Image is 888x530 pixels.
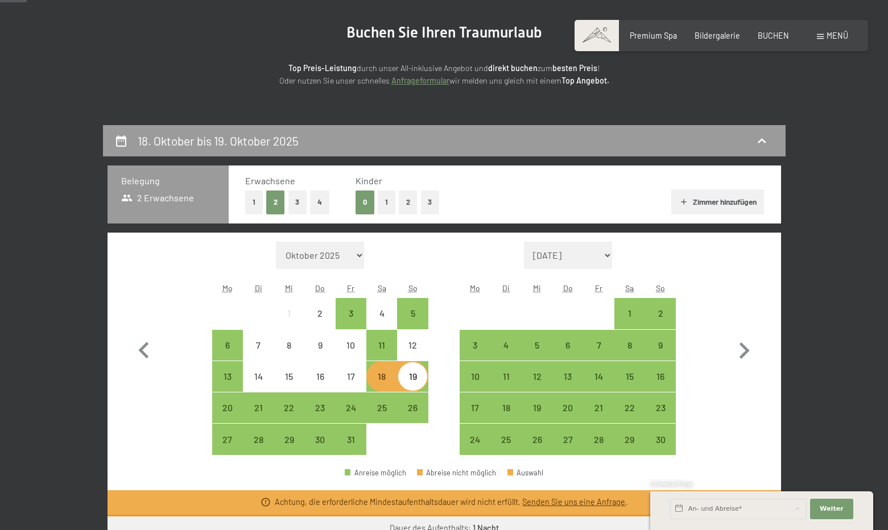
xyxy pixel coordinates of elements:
div: Sun Nov 23 2025 [645,392,676,423]
div: 4 [492,341,521,369]
div: Sat Nov 15 2025 [614,361,645,392]
div: Anreise möglich [522,361,552,392]
div: Anreise möglich [305,392,336,423]
div: 26 [398,403,427,432]
div: Anreise möglich [552,330,583,361]
div: Tue Oct 28 2025 [243,424,274,454]
span: Buchen Sie Ihren Traumurlaub [346,24,542,41]
div: 11 [367,341,396,369]
div: 16 [306,372,334,400]
div: Mon Oct 13 2025 [212,361,243,392]
button: 0 [356,191,374,214]
span: Erwachsene [245,175,295,186]
div: Anreise möglich [522,424,552,454]
div: Anreise möglich [243,392,274,423]
div: Anreise möglich [336,424,366,454]
div: Mon Oct 20 2025 [212,392,243,423]
div: 25 [367,403,396,432]
div: 24 [461,435,489,463]
button: 3 [421,191,440,214]
div: Fri Oct 24 2025 [336,392,366,423]
div: Anreise nicht möglich [305,298,336,329]
div: Sat Nov 01 2025 [614,298,645,329]
div: 25 [492,435,521,463]
div: 8 [275,341,303,369]
div: Anreise nicht möglich [336,361,366,392]
div: 1 [275,309,303,337]
div: Mon Nov 17 2025 [460,392,490,423]
div: Anreise möglich [397,298,428,329]
div: Tue Nov 25 2025 [491,424,522,454]
h3: Belegung [121,175,215,187]
div: Fri Oct 31 2025 [336,424,366,454]
button: 2 [399,191,418,214]
span: Weiter [820,504,844,514]
div: Anreise möglich [614,361,645,392]
div: Achtung, die erforderliche Mindestaufenthaltsdauer wird nicht erfüllt. . [275,496,627,508]
p: durch unser All-inklusive Angebot und zum ! Oder nutzen Sie unser schnelles wir melden uns gleich... [194,62,695,88]
span: Bildergalerie [695,31,740,40]
div: 9 [646,341,675,369]
abbr: Dienstag [502,283,510,293]
div: 14 [584,372,613,400]
abbr: Dienstag [255,283,262,293]
div: Anreise möglich [460,330,490,361]
div: Thu Oct 16 2025 [305,361,336,392]
div: Anreise möglich [212,424,243,454]
div: Thu Oct 30 2025 [305,424,336,454]
div: Thu Nov 06 2025 [552,330,583,361]
div: Sat Oct 04 2025 [366,298,397,329]
div: Mon Oct 06 2025 [212,330,243,361]
abbr: Freitag [595,283,602,293]
div: 17 [461,403,489,432]
span: BUCHEN [758,31,789,40]
div: Sat Nov 08 2025 [614,330,645,361]
div: Tue Nov 04 2025 [491,330,522,361]
div: Tue Oct 14 2025 [243,361,274,392]
div: Mon Nov 10 2025 [460,361,490,392]
div: 21 [584,403,613,432]
div: Anreise möglich [460,361,490,392]
div: Fri Nov 07 2025 [583,330,614,361]
div: Thu Oct 02 2025 [305,298,336,329]
div: Anreise möglich [491,330,522,361]
div: Fri Oct 03 2025 [336,298,366,329]
div: Anreise möglich [345,469,406,477]
div: Mon Nov 03 2025 [460,330,490,361]
div: 30 [306,435,334,463]
div: 23 [646,403,675,432]
div: Anreise möglich [274,424,304,454]
strong: direkt buchen [488,63,538,73]
button: Weiter [810,499,853,519]
div: Anreise nicht möglich [243,361,274,392]
div: Anreise möglich [614,424,645,454]
div: Wed Nov 05 2025 [522,330,552,361]
div: Anreise möglich [583,361,614,392]
div: 26 [523,435,551,463]
div: 5 [523,341,551,369]
div: Auswahl [507,469,544,477]
abbr: Donnerstag [315,283,325,293]
span: Menü [827,31,848,40]
div: Tue Oct 07 2025 [243,330,274,361]
div: Thu Oct 23 2025 [305,392,336,423]
div: Sat Nov 22 2025 [614,392,645,423]
div: Anreise möglich [645,361,676,392]
div: 10 [337,341,365,369]
button: Nächster Monat [728,242,761,456]
div: 27 [213,435,242,463]
div: Thu Nov 13 2025 [552,361,583,392]
h2: 18. Oktober bis 19. Oktober 2025 [138,134,299,148]
div: Anreise möglich [583,330,614,361]
div: 31 [337,435,365,463]
div: Anreise möglich [491,361,522,392]
div: Anreise nicht möglich [243,330,274,361]
span: Kinder [356,175,382,186]
div: Anreise möglich [366,361,397,392]
div: Anreise möglich [614,330,645,361]
button: Vorheriger Monat [127,242,160,456]
div: Anreise möglich [645,330,676,361]
div: Sun Oct 05 2025 [397,298,428,329]
strong: besten Preis [552,63,597,73]
div: 8 [616,341,644,369]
